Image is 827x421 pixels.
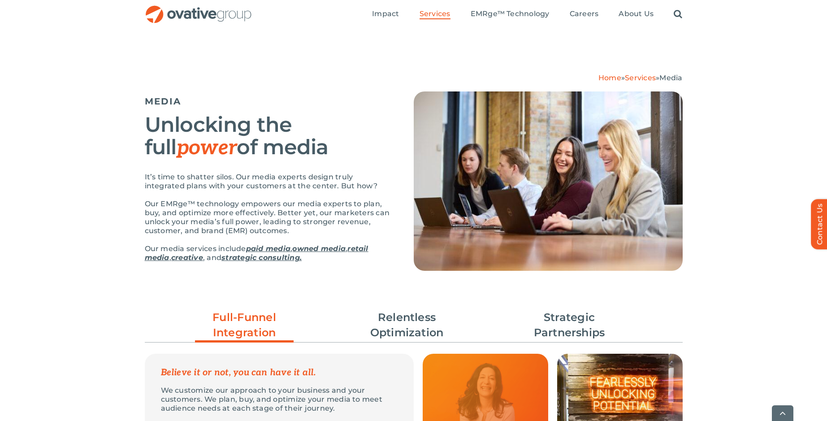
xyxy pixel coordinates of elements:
img: Media – Hero [414,91,683,271]
a: Strategic Partnerships [520,310,619,340]
p: Our media services include , , , , and [145,244,391,262]
p: It’s time to shatter silos. Our media experts design truly integrated plans with your customers a... [145,173,391,191]
span: Media [659,74,682,82]
a: Relentless Optimization [358,310,456,340]
span: Services [420,9,450,18]
span: About Us [619,9,654,18]
p: We customize our approach to your business and your customers. We plan, buy, and optimize your me... [161,386,398,413]
a: EMRge™ Technology [471,9,550,19]
a: Services [625,74,656,82]
a: retail media [145,244,368,262]
a: strategic consulting. [221,253,302,262]
a: Services [420,9,450,19]
p: Believe it or not, you can have it all. [161,368,398,377]
ul: Post Filters [145,305,683,345]
a: About Us [619,9,654,19]
h2: Unlocking the full of media [145,113,391,159]
a: owned media [292,244,346,253]
a: Full-Funnel Integration [195,310,294,345]
p: Our EMRge™ technology empowers our media experts to plan, buy, and optimize more effectively. Bet... [145,200,391,235]
a: Search [674,9,682,19]
a: Careers [570,9,599,19]
em: power [177,135,237,161]
span: Impact [372,9,399,18]
a: creative [171,253,203,262]
a: paid media [246,244,290,253]
a: OG_Full_horizontal_RGB [145,4,252,13]
span: Careers [570,9,599,18]
h5: MEDIA [145,96,391,107]
span: EMRge™ Technology [471,9,550,18]
a: Home [598,74,621,82]
span: » » [598,74,683,82]
a: Impact [372,9,399,19]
